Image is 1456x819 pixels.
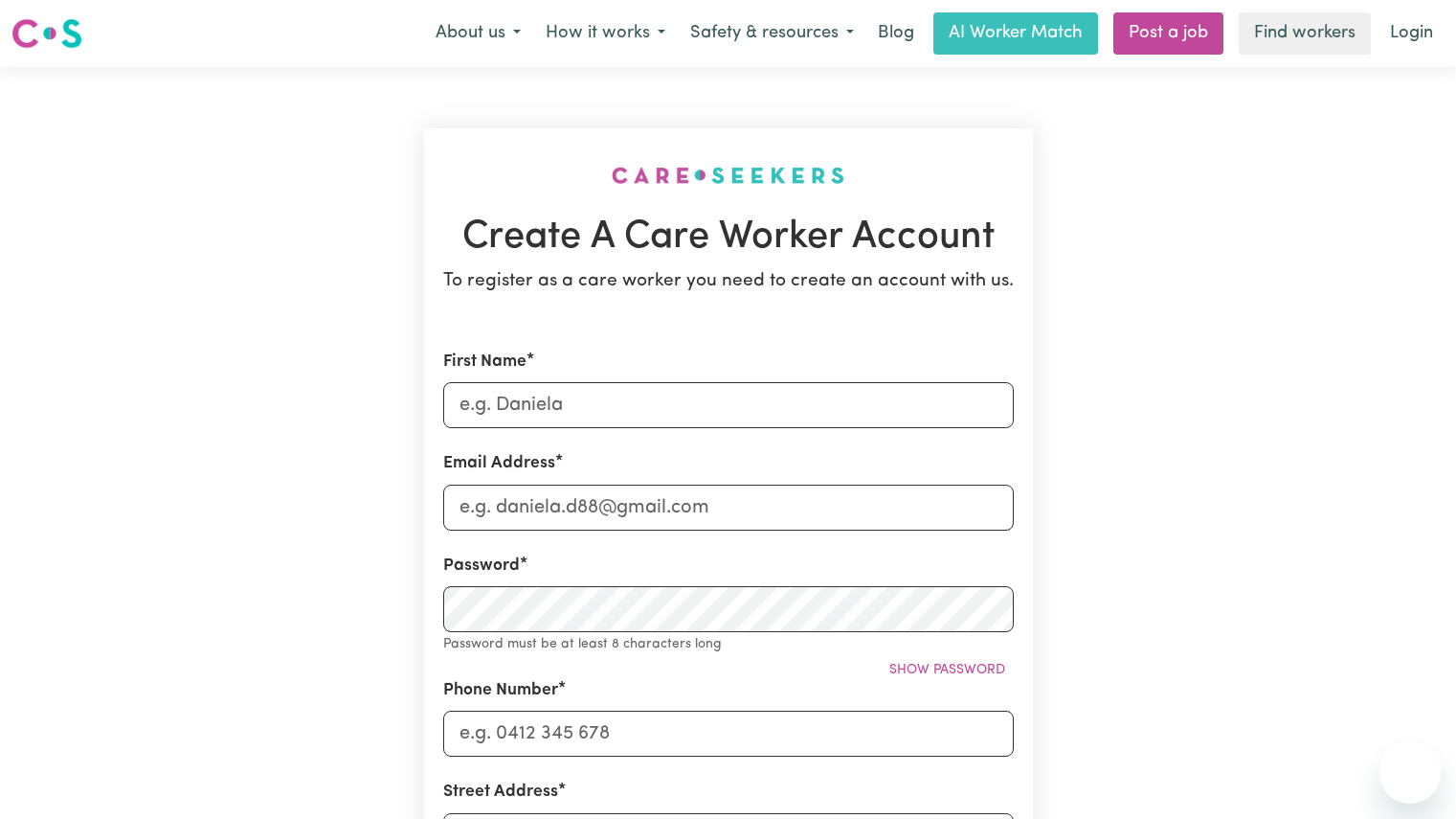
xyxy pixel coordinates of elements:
[1113,12,1223,55] a: Post a job
[443,215,1014,261] h1: Create A Care Worker Account
[443,637,722,651] small: Password must be at least 8 characters long
[443,780,558,805] label: Street Address
[443,485,1014,531] input: e.g. daniela.d88@gmail.com
[443,711,1014,757] input: e.g. 0412 345 678
[1239,12,1371,55] a: Find workers
[11,11,82,56] a: Careseekers logo
[1379,742,1441,804] iframe: Button to launch messaging window
[443,268,1014,296] p: To register as a care worker you need to create an account with us.
[443,350,526,375] label: First Name
[933,12,1098,55] a: AI Worker Match
[443,554,520,579] label: Password
[678,13,866,54] button: Safety & resources
[443,451,555,476] label: Email Address
[866,12,926,55] a: Blog
[889,663,1005,677] span: Show password
[533,13,678,54] button: How it works
[881,655,1014,685] button: Show password
[443,382,1014,428] input: e.g. Daniela
[1378,12,1445,55] a: Login
[11,16,82,51] img: Careseekers logo
[423,13,533,54] button: About us
[443,678,558,703] label: Phone Number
